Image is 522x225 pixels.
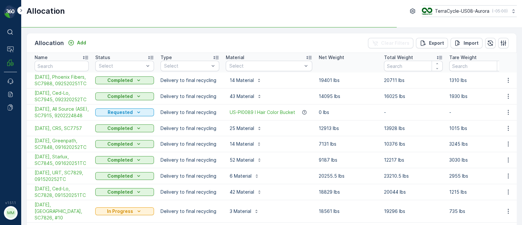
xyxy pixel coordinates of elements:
button: TerraCycle-US08-Aurora(-05:00) [422,5,517,17]
p: 23210.5 lbs [384,173,443,179]
p: Add [77,40,86,46]
div: MM [6,208,16,218]
p: Requested [108,109,133,116]
p: Select [164,63,209,69]
a: US-PI0089 I Hair Color Bucket [230,109,295,116]
p: Total Weight [384,54,413,61]
span: [DATE], Ced-Lo, SC7945, 092320252TC [35,90,89,103]
a: 09/15/25, Mid America, SC7826, #10 [35,201,89,221]
button: Export [416,38,448,48]
p: 10376 lbs [384,141,443,147]
p: - [384,109,443,116]
a: 09/26/25, Phoenix Fibers, SC7988, 092520251TC [35,74,89,87]
p: Completed [107,157,133,163]
p: 14095 lbs [319,93,377,100]
p: 18829 lbs [319,189,377,195]
p: 20044 lbs [384,189,443,195]
p: 20711 lbs [384,77,443,84]
p: 2955 lbs [449,173,508,179]
button: Completed [95,92,154,100]
button: Import [451,38,483,48]
p: Delivery to final recycling [161,125,219,132]
p: TerraCycle-US08-Aurora [435,8,489,14]
span: [DATE], URT, SC7829, 091520252TC [35,169,89,183]
p: Delivery to final recycling [161,157,219,163]
span: v 1.51.1 [4,201,17,205]
p: ( -05:00 ) [492,8,508,14]
button: Completed [95,156,154,164]
button: 52 Material [226,155,266,165]
button: 6 Material [226,171,263,181]
button: 42 Material [226,187,266,197]
p: 3030 lbs [449,157,508,163]
p: 6 Material [230,173,252,179]
a: 09/19/25, Greenpath, SC7848, 091620252TC [35,137,89,151]
button: In Progress [95,207,154,215]
p: 1310 lbs [449,77,508,84]
input: Search [449,61,508,71]
p: Delivery to final recycling [161,109,219,116]
span: [DATE], Greenpath, SC7848, 091620252TC [35,137,89,151]
p: Clear Filters [381,40,409,46]
span: [DATE], Starlux, SC7845, 091620251TC [35,153,89,167]
p: In Progress [107,208,133,215]
span: [DATE], Phoenix Fibers, SC7988, 092520251TC [35,74,89,87]
p: - [449,109,508,116]
p: Delivery to final recycling [161,141,219,147]
button: Completed [95,140,154,148]
button: MM [4,206,17,220]
p: 0 lbs [319,109,377,116]
p: 3 Material [230,208,251,215]
button: Completed [95,172,154,180]
p: Status [95,54,110,61]
p: Tare Weight [449,54,477,61]
p: Completed [107,189,133,195]
p: Name [35,54,48,61]
p: 25 Material [230,125,254,132]
p: 43 Material [230,93,254,100]
button: Completed [95,124,154,132]
p: Delivery to final recycling [161,173,219,179]
p: 19401 lbs [319,77,377,84]
p: Delivery to final recycling [161,189,219,195]
p: Delivery to final recycling [161,93,219,100]
p: Completed [107,93,133,100]
input: Search [35,61,89,71]
p: 1215 lbs [449,189,508,195]
input: Search [384,61,443,71]
p: Delivery to final recycling [161,77,219,84]
p: Allocation [26,6,65,16]
p: 18561 lbs [319,208,377,215]
button: 43 Material [226,91,266,102]
button: Completed [95,188,154,196]
p: 14 Material [230,77,254,84]
p: Material [226,54,244,61]
button: 25 Material [226,123,266,134]
p: Select [99,63,144,69]
p: 12913 lbs [319,125,377,132]
p: 1015 lbs [449,125,508,132]
a: 09/24/25, Ced-Lo, SC7945, 092320252TC [35,90,89,103]
p: 13928 lbs [384,125,443,132]
span: [DATE], All Source (ASE), SC7915, 9202224848 [35,106,89,119]
span: [DATE], [GEOGRAPHIC_DATA], SC7826, #10 [35,201,89,221]
a: 09/22/25, URT, SC7829, 091520252TC [35,169,89,183]
button: Add [65,39,89,47]
p: 1930 lbs [449,93,508,100]
p: 52 Material [230,157,254,163]
p: Delivery to final recycling [161,208,219,215]
p: 12217 lbs [384,157,443,163]
img: logo [4,5,17,18]
p: 16025 lbs [384,93,443,100]
a: 09/18/25, Starlux, SC7845, 091620251TC [35,153,89,167]
p: Completed [107,77,133,84]
button: Clear Filters [368,38,413,48]
span: [DATE], CRS, SC7757 [35,125,89,132]
p: Completed [107,173,133,179]
p: 42 Material [230,189,254,195]
p: 19296 lbs [384,208,443,215]
p: 3245 lbs [449,141,508,147]
p: Select [229,63,302,69]
button: 14 Material [226,139,266,149]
